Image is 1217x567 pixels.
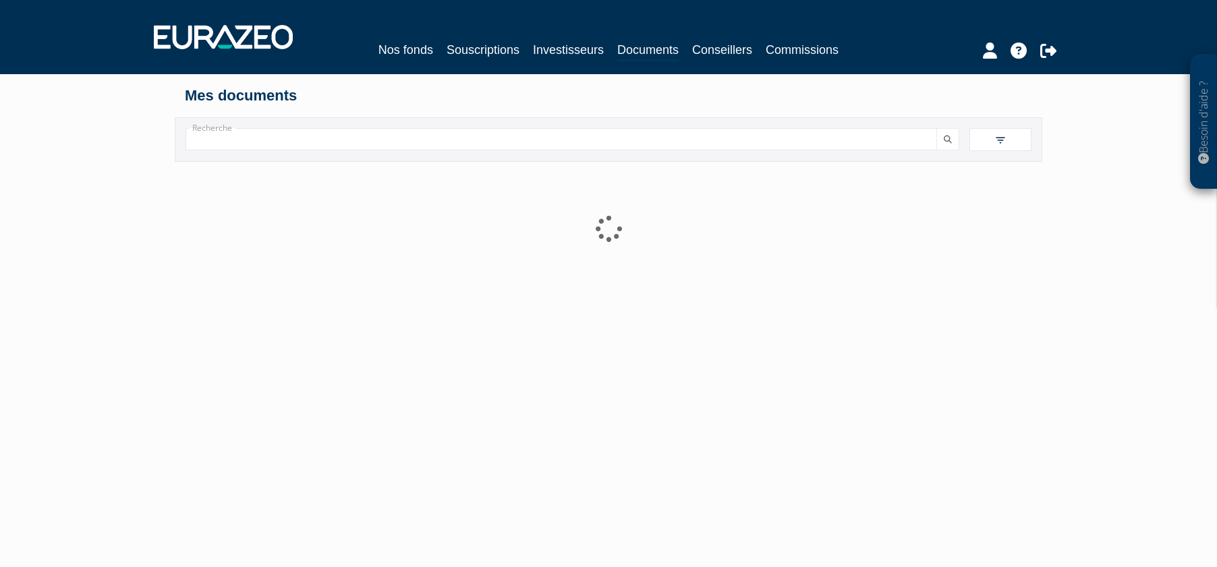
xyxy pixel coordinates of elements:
[994,134,1007,146] img: filter.svg
[185,88,1032,104] h4: Mes documents
[766,40,839,59] a: Commissions
[533,40,604,59] a: Investisseurs
[617,40,679,61] a: Documents
[154,25,293,49] img: 1732889491-logotype_eurazeo_blanc_rvb.png
[447,40,519,59] a: Souscriptions
[186,128,937,150] input: Recherche
[692,40,752,59] a: Conseillers
[1196,61,1212,183] p: Besoin d'aide ?
[378,40,433,59] a: Nos fonds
